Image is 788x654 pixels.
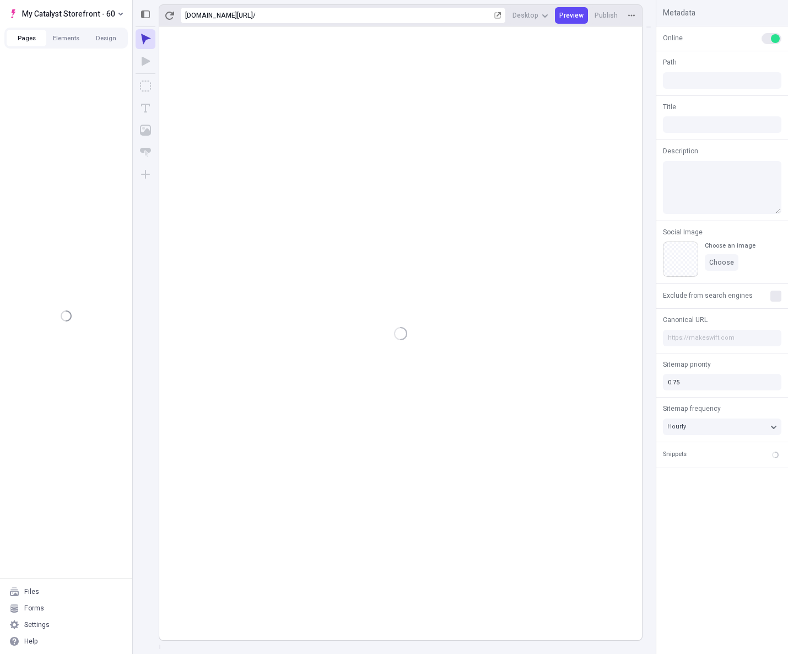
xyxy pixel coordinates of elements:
button: Desktop [508,7,553,24]
button: Hourly [663,419,781,435]
span: Social Image [663,227,703,237]
button: Image [136,120,155,140]
span: Title [663,102,676,112]
span: My Catalyst Storefront - 60 [22,7,115,20]
span: Preview [559,11,584,20]
input: https://makeswift.com [663,330,781,346]
span: Online [663,33,683,43]
span: Desktop [512,11,538,20]
button: Box [136,76,155,96]
button: Button [136,142,155,162]
button: Elements [46,30,86,46]
button: Select site [4,6,127,22]
span: Sitemap frequency [663,404,721,414]
div: Choose an image [705,242,755,250]
button: Design [86,30,126,46]
div: Help [24,637,38,646]
button: Text [136,98,155,118]
div: / [253,11,256,20]
div: Forms [24,604,44,613]
span: Sitemap priority [663,360,711,369]
div: Settings [24,620,50,629]
div: [URL][DOMAIN_NAME] [185,11,253,20]
button: Preview [555,7,588,24]
button: Choose [705,254,738,271]
span: Path [663,57,677,67]
button: Pages [7,30,46,46]
span: Publish [595,11,618,20]
button: Publish [590,7,622,24]
span: Description [663,146,698,156]
span: Choose [709,258,734,267]
span: Hourly [667,422,686,431]
span: Exclude from search engines [663,291,753,301]
span: Canonical URL [663,315,708,325]
div: Snippets [663,450,687,459]
div: Files [24,587,39,596]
